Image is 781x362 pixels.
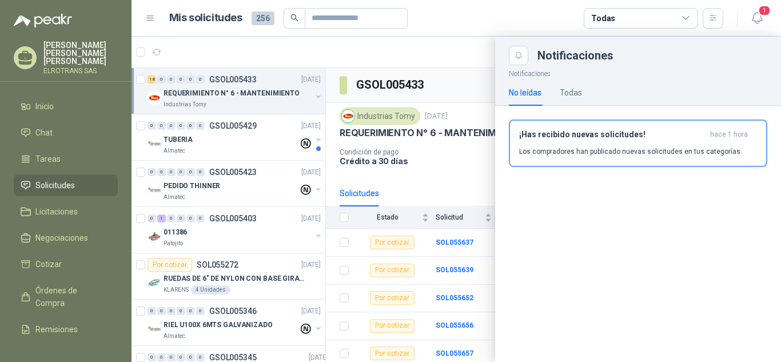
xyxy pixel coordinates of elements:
[35,284,107,309] span: Órdenes de Compra
[747,8,767,29] button: 1
[519,146,742,157] p: Los compradores han publicado nuevas solicitudes en tus categorías.
[509,46,528,65] button: Close
[35,323,78,336] span: Remisiones
[169,10,242,26] h1: Mis solicitudes
[710,130,748,140] span: hace 1 hora
[35,126,53,139] span: Chat
[14,148,118,170] a: Tareas
[14,96,118,117] a: Inicio
[290,14,298,22] span: search
[35,153,61,165] span: Tareas
[495,65,781,79] p: Notificaciones
[509,120,767,167] button: ¡Has recibido nuevas solicitudes!hace 1 hora Los compradores han publicado nuevas solicitudes en ...
[591,12,615,25] div: Todas
[560,86,582,99] div: Todas
[14,280,118,314] a: Órdenes de Compra
[43,41,118,65] p: [PERSON_NAME] [PERSON_NAME] [PERSON_NAME]
[35,205,78,218] span: Licitaciones
[14,227,118,249] a: Negociaciones
[14,201,118,222] a: Licitaciones
[537,50,767,61] div: Notificaciones
[509,86,541,99] div: No leídas
[519,130,706,140] h3: ¡Has recibido nuevas solicitudes!
[14,174,118,196] a: Solicitudes
[35,232,88,244] span: Negociaciones
[252,11,274,25] span: 256
[35,258,62,270] span: Cotizar
[14,253,118,275] a: Cotizar
[43,67,118,74] p: ELROTRANS SAS
[758,5,771,16] span: 1
[35,100,54,113] span: Inicio
[14,122,118,144] a: Chat
[14,14,72,27] img: Logo peakr
[35,179,75,192] span: Solicitudes
[14,319,118,340] a: Remisiones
